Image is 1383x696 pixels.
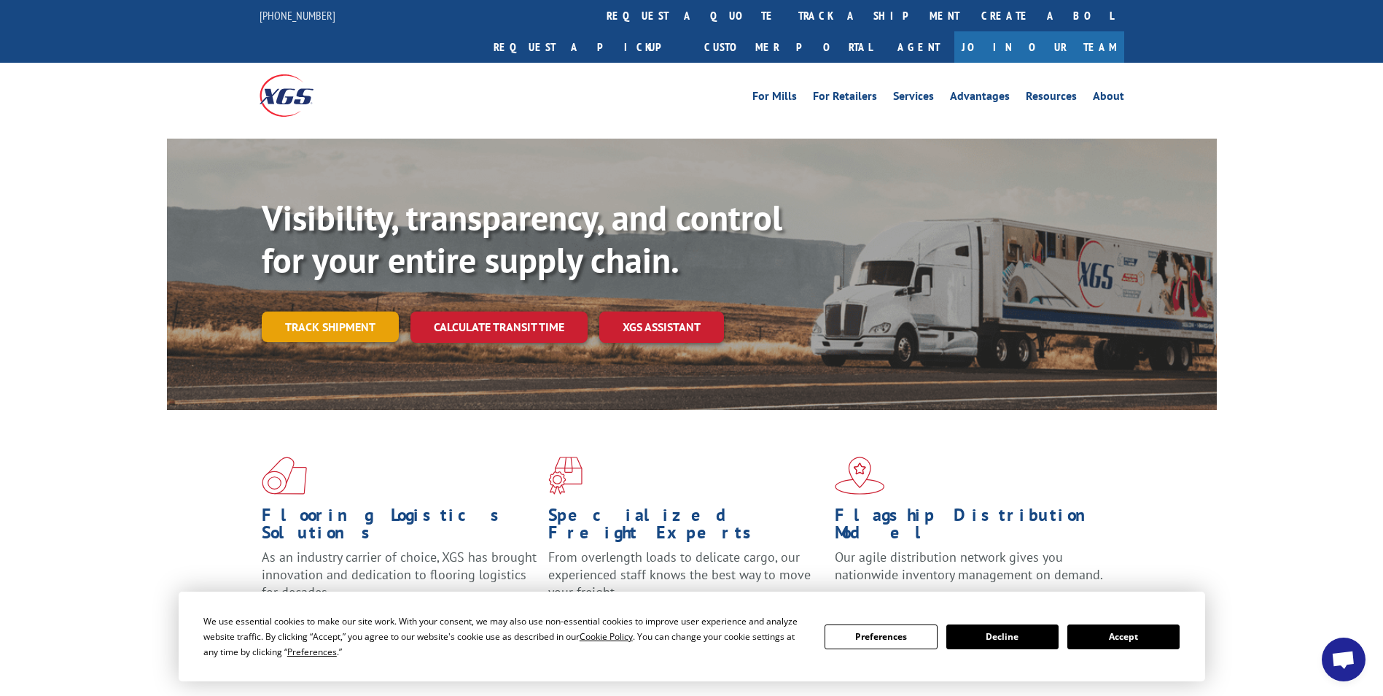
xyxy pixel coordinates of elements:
a: Request a pickup [483,31,693,63]
a: [PHONE_NUMBER] [260,8,335,23]
a: Customer Portal [693,31,883,63]
a: About [1093,90,1124,107]
a: Advantages [950,90,1010,107]
a: For Mills [752,90,797,107]
span: Our agile distribution network gives you nationwide inventory management on demand. [835,549,1103,583]
img: xgs-icon-total-supply-chain-intelligence-red [262,457,307,495]
button: Accept [1067,625,1180,649]
div: Cookie Consent Prompt [179,592,1205,681]
a: Agent [883,31,954,63]
a: Resources [1026,90,1077,107]
div: Open chat [1322,638,1366,681]
button: Decline [946,625,1059,649]
span: Cookie Policy [580,630,633,643]
a: Track shipment [262,312,399,342]
img: xgs-icon-focused-on-flooring-red [548,457,583,495]
b: Visibility, transparency, and control for your entire supply chain. [262,195,782,282]
span: Preferences [287,646,337,658]
h1: Flooring Logistics Solutions [262,506,537,549]
h1: Flagship Distribution Model [835,506,1110,549]
a: For Retailers [813,90,877,107]
h1: Specialized Freight Experts [548,506,824,549]
p: From overlength loads to delicate cargo, our experienced staff knows the best way to move your fr... [548,549,824,614]
span: As an industry carrier of choice, XGS has brought innovation and dedication to flooring logistics... [262,549,537,600]
a: Join Our Team [954,31,1124,63]
button: Preferences [825,625,937,649]
img: xgs-icon-flagship-distribution-model-red [835,457,885,495]
a: Services [893,90,934,107]
div: We use essential cookies to make our site work. With your consent, we may also use non-essential ... [203,614,807,660]
a: Calculate transit time [410,312,588,343]
a: XGS ASSISTANT [599,312,724,343]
